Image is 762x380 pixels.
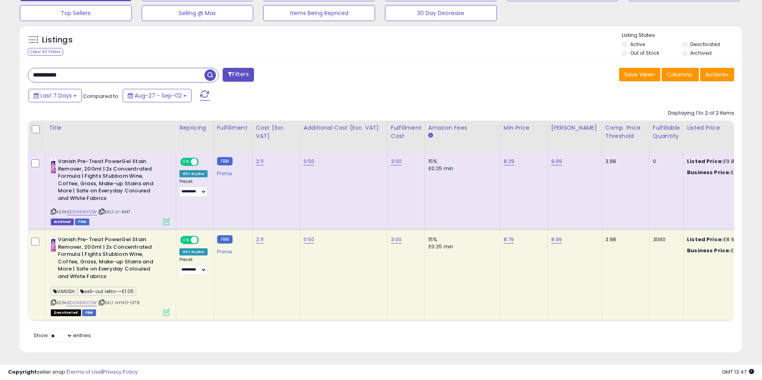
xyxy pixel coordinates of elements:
[687,247,753,254] div: £8.79
[630,50,659,56] label: Out of Stock
[51,236,170,315] div: ASIN:
[504,236,514,244] a: 8.79
[98,299,140,306] span: | SKU: HYHO-1378
[179,179,208,197] div: Preset:
[83,92,119,100] span: Compared to:
[42,35,73,46] h5: Listings
[51,287,77,296] span: VANISH
[51,158,56,174] img: 41j-v2VVaAL._SL40_.jpg
[687,158,753,165] div: £9.83
[687,236,723,243] b: Listed Price:
[428,124,497,132] div: Amazon Fees
[217,167,246,177] div: Prime
[391,236,402,244] a: 3.00
[217,235,233,244] small: FBM
[20,5,132,21] button: Top Sellers
[687,169,753,176] div: £9.83
[223,68,254,82] button: Filters
[662,68,699,81] button: Columns
[619,68,660,81] button: Save View
[391,124,421,140] div: Fulfillment Cost
[722,368,754,376] span: 2025-09-12 13:47 GMT
[135,92,182,100] span: Aug-27 - Sep-02
[68,368,102,376] a: Terms of Use
[304,157,315,165] a: 0.50
[428,236,494,243] div: 15%
[98,209,131,215] span: | SKU: LI-4447
[8,368,138,376] div: seller snap | |
[504,157,515,165] a: 8.29
[179,257,208,275] div: Preset:
[428,165,494,172] div: £0.25 min
[217,246,246,255] div: Prime
[668,109,734,117] div: Displaying 1 to 2 of 2 items
[198,159,210,165] span: OFF
[198,237,210,244] span: OFF
[49,124,173,132] div: Title
[67,299,97,306] a: B00N9IKYOW
[8,368,37,376] strong: Copyright
[123,89,192,102] button: Aug-27 - Sep-02
[385,5,497,21] button: 30 Day Decrease
[181,237,191,244] span: ON
[428,158,494,165] div: 15%
[256,236,264,244] a: 2.11
[217,124,249,132] div: Fulfillment
[51,219,74,225] span: Listings that have been deleted from Seller Central
[75,219,89,225] span: FBM
[263,5,375,21] button: Items Being Repriced
[179,248,208,255] div: Win BuyBox
[78,287,136,296] span: sell-out retro-¬£1.05
[304,124,384,132] div: Additional Cost (Exc. VAT)
[605,236,643,243] div: 3.98
[67,209,97,215] a: B00N9IKYOW
[29,89,82,102] button: Last 7 Days
[605,158,643,165] div: 3.98
[428,243,494,250] div: £0.25 min
[667,71,692,79] span: Columns
[179,124,210,132] div: Repricing
[34,332,91,339] span: Show: entries
[605,124,646,140] div: Comp. Price Threshold
[622,32,742,39] p: Listing States:
[179,170,208,177] div: Win BuyBox
[217,157,233,165] small: FBM
[256,124,297,140] div: Cost (Exc. VAT)
[690,41,720,48] label: Deactivated
[551,236,562,244] a: 8.99
[82,309,96,316] span: FBM
[690,50,712,56] label: Archived
[304,236,315,244] a: 0.50
[700,68,734,81] button: Actions
[653,158,677,165] div: 0
[653,236,677,243] div: 3060
[687,247,731,254] b: Business Price:
[551,157,562,165] a: 9.99
[51,236,56,252] img: 41j-v2VVaAL._SL40_.jpg
[391,157,402,165] a: 3.00
[428,132,433,139] small: Amazon Fees.
[58,236,154,282] b: Vanish Pre-Treat PowerGel Stain Remover, 200ml | 2x Concentrated Formula | Fights Stubborn Wine, ...
[687,157,723,165] b: Listed Price:
[40,92,72,100] span: Last 7 Days
[51,158,170,224] div: ASIN:
[103,368,138,376] a: Privacy Policy
[51,309,81,316] span: All listings that are unavailable for purchase on Amazon for any reason other than out-of-stock
[551,124,598,132] div: [PERSON_NAME]
[630,41,645,48] label: Active
[504,124,545,132] div: Min Price
[181,159,191,165] span: ON
[687,124,756,132] div: Listed Price
[687,236,753,243] div: £8.98
[28,48,63,56] div: Clear All Filters
[58,158,154,204] b: Vanish Pre-Treat PowerGel Stain Remover, 200ml | 2x Concentrated Formula | Fights Stubborn Wine, ...
[687,169,731,176] b: Business Price:
[142,5,254,21] button: Selling @ Max
[653,124,680,140] div: Fulfillable Quantity
[256,157,264,165] a: 2.11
